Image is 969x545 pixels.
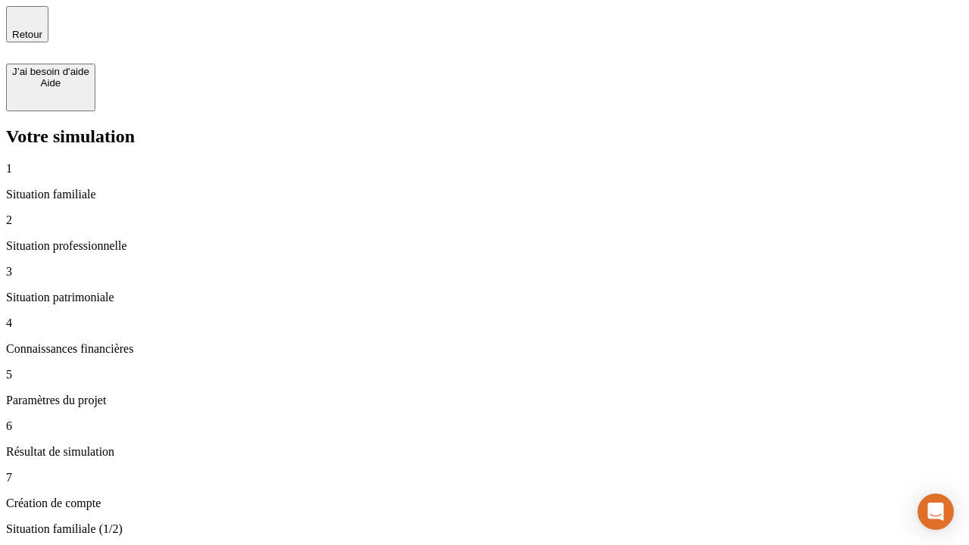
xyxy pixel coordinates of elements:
[12,29,42,40] span: Retour
[6,522,963,536] p: Situation familiale (1/2)
[6,471,963,484] p: 7
[918,494,954,530] div: Open Intercom Messenger
[6,291,963,304] p: Situation patrimoniale
[6,445,963,459] p: Résultat de simulation
[6,342,963,356] p: Connaissances financières
[6,394,963,407] p: Paramètres du projet
[6,316,963,330] p: 4
[6,368,963,381] p: 5
[6,239,963,253] p: Situation professionnelle
[6,188,963,201] p: Situation familiale
[6,213,963,227] p: 2
[6,419,963,433] p: 6
[12,66,89,77] div: J’ai besoin d'aide
[6,265,963,279] p: 3
[6,497,963,510] p: Création de compte
[6,64,95,111] button: J’ai besoin d'aideAide
[12,77,89,89] div: Aide
[6,6,48,42] button: Retour
[6,126,963,147] h2: Votre simulation
[6,162,963,176] p: 1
